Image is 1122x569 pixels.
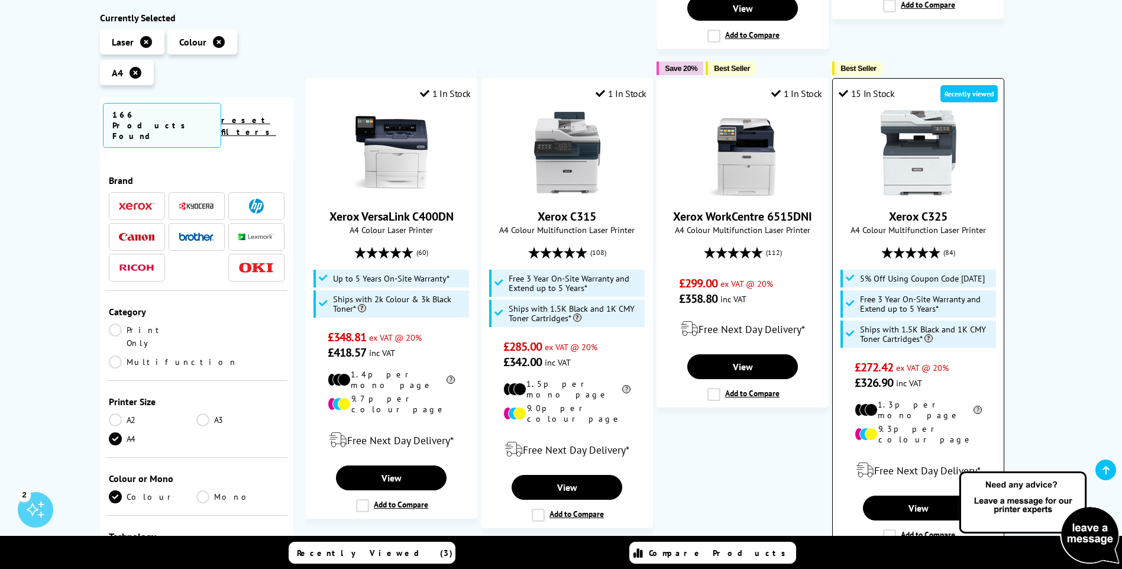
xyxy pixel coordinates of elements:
a: Mono [196,490,284,503]
label: Add to Compare [707,388,780,401]
div: 1 In Stock [771,88,822,99]
span: Free 3 Year On-Site Warranty and Extend up to 5 Years* [860,295,994,313]
a: Colour [109,490,197,503]
span: £299.00 [679,276,717,291]
a: reset filters [221,115,276,137]
a: View [863,496,973,520]
div: modal_delivery [312,423,471,457]
div: Recently viewed [940,85,998,102]
a: Xerox WorkCentre 6515DNI [699,187,787,199]
a: A4 [109,432,197,445]
span: A4 Colour Laser Printer [312,224,471,235]
span: Ships with 1.5K Black and 1K CMY Toner Cartridges* [509,304,642,323]
div: Technology [109,531,285,542]
img: Lexmark [238,234,274,241]
a: Kyocera [179,199,214,214]
img: Brother [179,232,214,241]
span: (60) [416,241,428,264]
a: View [687,354,797,379]
span: 166 Products Found [103,103,221,148]
a: Xerox VersaLink C400DN [329,209,454,224]
a: View [336,465,446,490]
a: Multifunction [109,355,238,368]
label: Add to Compare [883,529,955,542]
span: Ships with 2k Colour & 3k Black Toner* [333,295,467,313]
span: inc VAT [369,347,395,358]
span: (112) [766,241,782,264]
a: Print Only [109,324,197,350]
a: Brother [179,229,214,244]
a: View [512,475,622,500]
img: Kyocera [179,202,214,211]
a: Xerox C315 [523,187,612,199]
img: Xerox C325 [874,108,963,197]
a: Recently Viewed (3) [289,542,455,564]
div: Category [109,306,285,318]
a: Canon [119,229,154,244]
span: Best Seller [840,64,877,73]
img: Xerox VersaLink C400DN [347,108,436,197]
a: A2 [109,413,197,426]
a: Ricoh [119,260,154,275]
a: Xerox C325 [874,187,963,199]
img: Ricoh [119,264,154,271]
a: Xerox C325 [889,209,948,224]
div: Printer Size [109,396,285,408]
img: Open Live Chat window [956,470,1122,567]
a: Xerox C315 [538,209,596,224]
label: Add to Compare [707,30,780,43]
span: £348.81 [328,329,366,345]
div: modal_delivery [839,454,998,487]
li: 9.0p per colour page [503,403,630,424]
span: ex VAT @ 20% [720,278,773,289]
span: £326.90 [855,375,893,390]
img: HP [249,199,264,214]
li: 1.5p per mono page [503,379,630,400]
img: Canon [119,233,154,241]
span: inc VAT [896,377,922,389]
span: A4 Colour Multifunction Laser Printer [487,224,646,235]
span: £358.80 [679,291,717,306]
button: Best Seller [706,62,756,75]
img: OKI [238,263,274,273]
a: Xerox VersaLink C400DN [347,187,436,199]
span: Up to 5 Years On-Site Warranty* [333,274,450,283]
span: (108) [590,241,606,264]
div: modal_delivery [487,433,646,466]
span: £272.42 [855,360,893,375]
img: Xerox C315 [523,108,612,197]
span: Ships with 1.5K Black and 1K CMY Toner Cartridges* [860,325,994,344]
div: modal_delivery [663,312,822,345]
span: Compare Products [649,548,792,558]
label: Add to Compare [532,509,604,522]
span: A4 [112,67,123,79]
button: Best Seller [832,62,882,75]
img: Xerox WorkCentre 6515DNI [699,108,787,197]
div: 2 [18,488,31,501]
span: Laser [112,36,134,48]
span: ex VAT @ 20% [896,362,949,373]
span: Free 3 Year On-Site Warranty and Extend up to 5 Years* [509,274,642,293]
img: Xerox [119,202,154,211]
span: ex VAT @ 20% [369,332,422,343]
a: Xerox [119,199,154,214]
span: Recently Viewed (3) [297,548,453,558]
span: Best Seller [714,64,750,73]
div: 15 In Stock [839,88,894,99]
span: ex VAT @ 20% [545,341,597,353]
li: 1.4p per mono page [328,369,455,390]
span: £342.00 [503,354,542,370]
li: 1.3p per mono page [855,399,982,421]
span: A4 Colour Multifunction Laser Printer [663,224,822,235]
a: Xerox WorkCentre 6515DNI [673,209,812,224]
a: A3 [196,413,284,426]
span: 5% Off Using Coupon Code [DATE] [860,274,985,283]
span: Save 20% [665,64,697,73]
div: 1 In Stock [420,88,471,99]
div: Colour or Mono [109,473,285,484]
span: Colour [179,36,206,48]
label: Add to Compare [356,499,428,512]
li: 9.7p per colour page [328,393,455,415]
a: OKI [238,260,274,275]
a: Compare Products [629,542,796,564]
